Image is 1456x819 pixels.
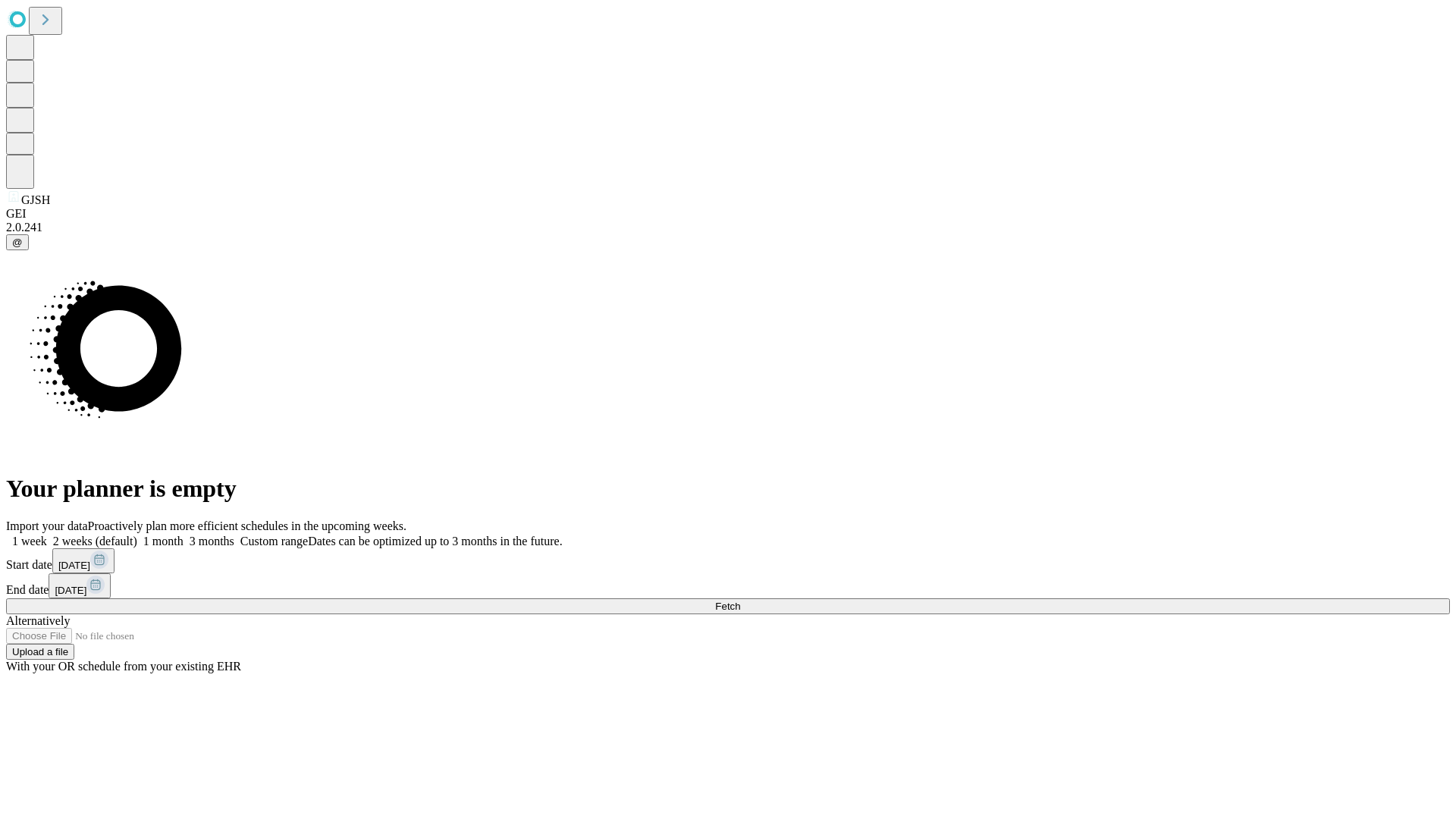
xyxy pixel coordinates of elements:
span: 3 months [190,535,234,548]
span: Dates can be optimized up to 3 months in the future. [308,535,562,548]
span: 1 week [12,535,47,548]
span: Alternatively [6,614,70,627]
div: End date [6,573,1450,598]
div: 2.0.241 [6,221,1450,234]
span: Fetch [715,601,740,612]
span: [DATE] [55,585,86,596]
span: @ [12,237,23,248]
button: Fetch [6,598,1450,614]
button: [DATE] [49,573,111,598]
div: Start date [6,548,1450,573]
button: @ [6,234,29,250]
span: Custom range [240,535,308,548]
span: 1 month [143,535,184,548]
span: 2 weeks (default) [53,535,137,548]
div: GEI [6,207,1450,221]
span: Import your data [6,519,88,532]
span: With your OR schedule from your existing EHR [6,660,241,673]
button: [DATE] [52,548,115,573]
button: Upload a file [6,644,74,660]
span: [DATE] [58,560,90,571]
span: Proactively plan more efficient schedules in the upcoming weeks. [88,519,406,532]
span: GJSH [21,193,50,206]
h1: Your planner is empty [6,475,1450,503]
